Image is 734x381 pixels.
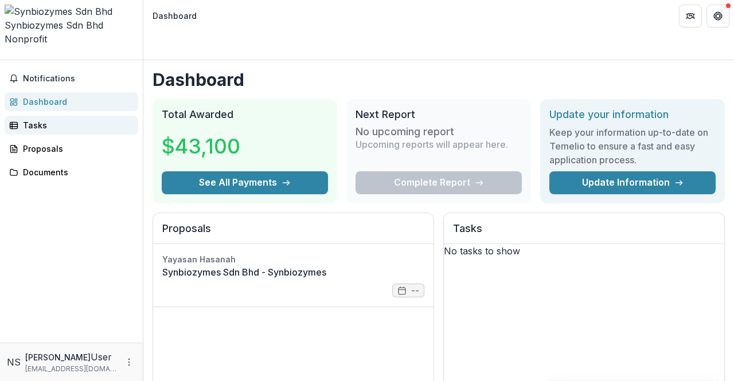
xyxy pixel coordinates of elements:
a: Dashboard [5,92,138,111]
a: Proposals [5,139,138,158]
button: Get Help [706,5,729,28]
p: [PERSON_NAME] [25,351,91,363]
div: Synbiozymes Sdn Bhd [5,18,138,32]
p: User [91,350,112,364]
h3: No upcoming report [356,125,454,138]
h2: Update your information [549,108,716,121]
button: See All Payments [162,171,328,194]
span: Notifications [23,74,134,84]
p: [EMAIL_ADDRESS][DOMAIN_NAME] [25,364,118,374]
a: Tasks [5,116,138,135]
h2: Total Awarded [162,108,328,121]
span: Nonprofit [5,33,47,45]
h2: Proposals [162,222,424,244]
div: Noor Hidayah binti Shahidan [7,355,21,369]
button: Partners [679,5,702,28]
a: Documents [5,163,138,182]
img: Synbiozymes Sdn Bhd [5,5,138,18]
a: Update Information [549,171,716,194]
div: Dashboard [23,96,129,108]
button: Notifications [5,69,138,88]
h1: Dashboard [153,69,725,90]
p: Upcoming reports will appear here. [356,138,508,151]
div: Documents [23,166,129,178]
h2: Tasks [453,222,715,244]
p: No tasks to show [444,244,724,258]
h3: Keep your information up-to-date on Temelio to ensure a fast and easy application process. [549,125,716,167]
button: More [122,355,136,369]
div: Tasks [23,119,129,131]
a: Synbiozymes Sdn Bhd - Synbiozymes [162,265,424,279]
nav: breadcrumb [148,7,201,24]
h2: Next Report [356,108,522,121]
h3: $43,100 [162,131,240,162]
div: Proposals [23,143,129,155]
div: Dashboard [153,10,197,22]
